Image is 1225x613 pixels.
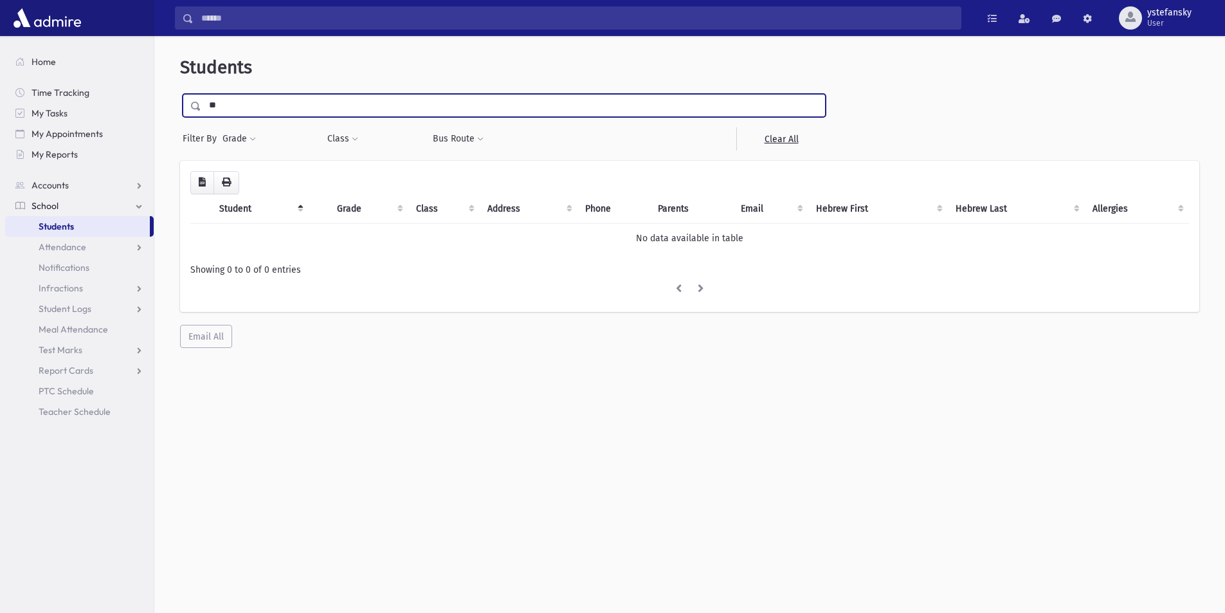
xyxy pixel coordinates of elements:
[1085,194,1189,224] th: Allergies: activate to sort column ascending
[39,324,108,335] span: Meal Attendance
[5,237,154,257] a: Attendance
[5,82,154,103] a: Time Tracking
[5,278,154,298] a: Infractions
[5,196,154,216] a: School
[650,194,733,224] th: Parents
[194,6,961,30] input: Search
[190,263,1189,277] div: Showing 0 to 0 of 0 entries
[408,194,480,224] th: Class: activate to sort column ascending
[32,128,103,140] span: My Appointments
[32,179,69,191] span: Accounts
[32,107,68,119] span: My Tasks
[213,171,239,194] button: Print
[948,194,1085,224] th: Hebrew Last: activate to sort column ascending
[39,344,82,356] span: Test Marks
[5,401,154,422] a: Teacher Schedule
[32,200,59,212] span: School
[180,325,232,348] button: Email All
[222,127,257,151] button: Grade
[480,194,577,224] th: Address: activate to sort column ascending
[5,103,154,124] a: My Tasks
[577,194,650,224] th: Phone
[1147,18,1192,28] span: User
[5,216,150,237] a: Students
[180,57,252,78] span: Students
[32,56,56,68] span: Home
[212,194,309,224] th: Student: activate to sort column descending
[808,194,947,224] th: Hebrew First: activate to sort column ascending
[5,360,154,381] a: Report Cards
[733,194,808,224] th: Email: activate to sort column ascending
[327,127,359,151] button: Class
[10,5,84,31] img: AdmirePro
[1147,8,1192,18] span: ystefansky
[5,319,154,340] a: Meal Attendance
[32,87,89,98] span: Time Tracking
[39,241,86,253] span: Attendance
[190,171,214,194] button: CSV
[5,124,154,144] a: My Appointments
[39,262,89,273] span: Notifications
[432,127,484,151] button: Bus Route
[39,406,111,417] span: Teacher Schedule
[32,149,78,160] span: My Reports
[5,51,154,72] a: Home
[5,381,154,401] a: PTC Schedule
[190,223,1189,253] td: No data available in table
[5,257,154,278] a: Notifications
[39,365,93,376] span: Report Cards
[183,132,222,145] span: Filter By
[39,221,74,232] span: Students
[5,340,154,360] a: Test Marks
[5,175,154,196] a: Accounts
[39,385,94,397] span: PTC Schedule
[39,303,91,315] span: Student Logs
[5,144,154,165] a: My Reports
[5,298,154,319] a: Student Logs
[39,282,83,294] span: Infractions
[329,194,408,224] th: Grade: activate to sort column ascending
[736,127,826,151] a: Clear All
